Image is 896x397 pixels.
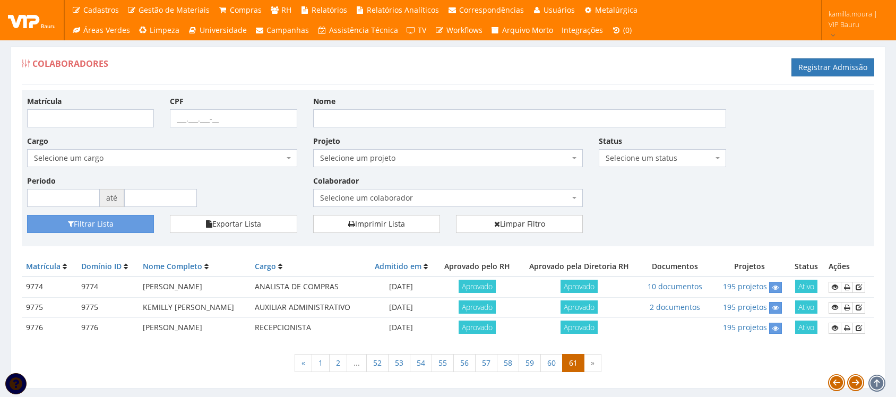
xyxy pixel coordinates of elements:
span: Arquivo Morto [502,25,553,35]
span: Ativo [795,300,817,314]
span: Aprovado [459,300,496,314]
th: Projetos [710,257,789,277]
td: ANALISTA DE COMPRAS [251,277,367,297]
span: Selecione um cargo [27,149,297,167]
span: Selecione um colaborador [313,189,583,207]
a: 52 [366,354,389,372]
a: Matrícula [26,261,61,271]
span: Selecione um projeto [320,153,570,163]
a: Assistência Técnica [313,20,402,40]
span: Aprovado [561,280,598,293]
span: Colaboradores [32,58,108,70]
span: Selecione um cargo [34,153,284,163]
a: 57 [475,354,497,372]
span: Usuários [544,5,575,15]
span: 61 [562,354,584,372]
a: 1 [312,354,330,372]
span: Ativo [795,280,817,293]
td: AUXILIAR ADMINISTRATIVO [251,297,367,317]
label: Colaborador [313,176,359,186]
a: Áreas Verdes [67,20,134,40]
a: Arquivo Morto [487,20,558,40]
label: Projeto [313,136,340,146]
td: 9774 [77,277,139,297]
span: ... [347,354,367,372]
th: Ações [824,257,874,277]
a: Nome Completo [143,261,202,271]
span: Workflows [446,25,483,35]
span: Metalúrgica [595,5,637,15]
a: Imprimir Lista [313,215,440,233]
th: Aprovado pela Diretoria RH [519,257,640,277]
span: Limpeza [150,25,179,35]
span: » [584,354,601,372]
td: 9776 [22,318,77,338]
span: Aprovado [561,300,598,314]
a: Campanhas [251,20,314,40]
span: Selecione um colaborador [320,193,570,203]
span: kamilla.moura | VIP Bauru [829,8,882,30]
td: KEMILLY [PERSON_NAME] [139,297,250,317]
th: Status [789,257,824,277]
a: 10 documentos [648,281,702,291]
span: Aprovado [561,321,598,334]
label: CPF [170,96,184,107]
td: [DATE] [367,277,436,297]
img: logo [8,12,56,28]
a: 53 [388,354,410,372]
span: Aprovado [459,280,496,293]
td: 9775 [77,297,139,317]
td: [DATE] [367,297,436,317]
a: Domínio ID [81,261,122,271]
td: 9774 [22,277,77,297]
span: Universidade [200,25,247,35]
label: Cargo [27,136,48,146]
span: Campanhas [266,25,309,35]
span: Cadastros [83,5,119,15]
td: 9776 [77,318,139,338]
span: Ativo [795,321,817,334]
a: 55 [432,354,454,372]
a: Limpar Filtro [456,215,583,233]
th: Documentos [640,257,710,277]
span: Correspondências [459,5,524,15]
a: TV [402,20,431,40]
a: Registrar Admissão [791,58,874,76]
span: Selecione um projeto [313,149,583,167]
label: Período [27,176,56,186]
a: Cargo [255,261,276,271]
span: (0) [623,25,632,35]
label: Status [599,136,622,146]
a: 54 [410,354,432,372]
span: até [100,189,124,207]
a: Workflows [430,20,487,40]
td: [DATE] [367,318,436,338]
td: [PERSON_NAME] [139,277,250,297]
span: Assistência Técnica [329,25,398,35]
span: Áreas Verdes [83,25,130,35]
label: Nome [313,96,335,107]
span: Gestão de Materiais [139,5,210,15]
a: 195 projetos [723,281,767,291]
span: Selecione um status [599,149,726,167]
td: [PERSON_NAME] [139,318,250,338]
th: Aprovado pelo RH [435,257,519,277]
span: Aprovado [459,321,496,334]
span: TV [418,25,426,35]
a: Integrações [557,20,607,40]
span: Integrações [562,25,603,35]
a: 59 [519,354,541,372]
a: Universidade [184,20,251,40]
span: Compras [230,5,262,15]
label: Matrícula [27,96,62,107]
a: 195 projetos [723,322,767,332]
td: 9775 [22,297,77,317]
td: RECEPCIONISTA [251,318,367,338]
a: (0) [607,20,636,40]
a: Admitido em [375,261,421,271]
span: Selecione um status [606,153,712,163]
a: « Anterior [295,354,312,372]
button: Filtrar Lista [27,215,154,233]
a: Limpeza [134,20,184,40]
span: Relatórios [312,5,347,15]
